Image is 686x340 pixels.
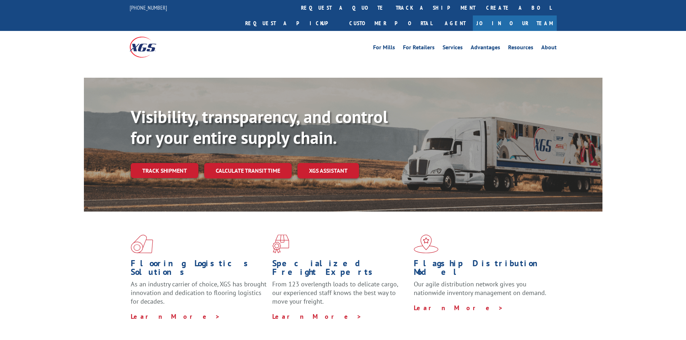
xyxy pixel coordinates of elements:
a: Customer Portal [344,15,438,31]
a: About [541,45,557,53]
a: Join Our Team [473,15,557,31]
img: xgs-icon-focused-on-flooring-red [272,235,289,253]
a: XGS ASSISTANT [297,163,359,178]
p: From 123 overlength loads to delicate cargo, our experienced staff knows the best way to move you... [272,280,408,312]
a: Services [443,45,463,53]
b: Visibility, transparency, and control for your entire supply chain. [131,105,388,149]
span: As an industry carrier of choice, XGS has brought innovation and dedication to flooring logistics... [131,280,266,305]
h1: Flooring Logistics Solutions [131,259,267,280]
a: Track shipment [131,163,198,178]
a: Learn More > [272,312,362,321]
h1: Flagship Distribution Model [414,259,550,280]
span: Our agile distribution network gives you nationwide inventory management on demand. [414,280,546,297]
img: xgs-icon-flagship-distribution-model-red [414,235,439,253]
a: Agent [438,15,473,31]
a: Advantages [471,45,500,53]
a: Learn More > [131,312,220,321]
a: Resources [508,45,533,53]
a: For Retailers [403,45,435,53]
img: xgs-icon-total-supply-chain-intelligence-red [131,235,153,253]
a: Learn More > [414,304,503,312]
h1: Specialized Freight Experts [272,259,408,280]
a: For Mills [373,45,395,53]
a: Request a pickup [240,15,344,31]
a: Calculate transit time [204,163,292,178]
a: [PHONE_NUMBER] [130,4,167,11]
